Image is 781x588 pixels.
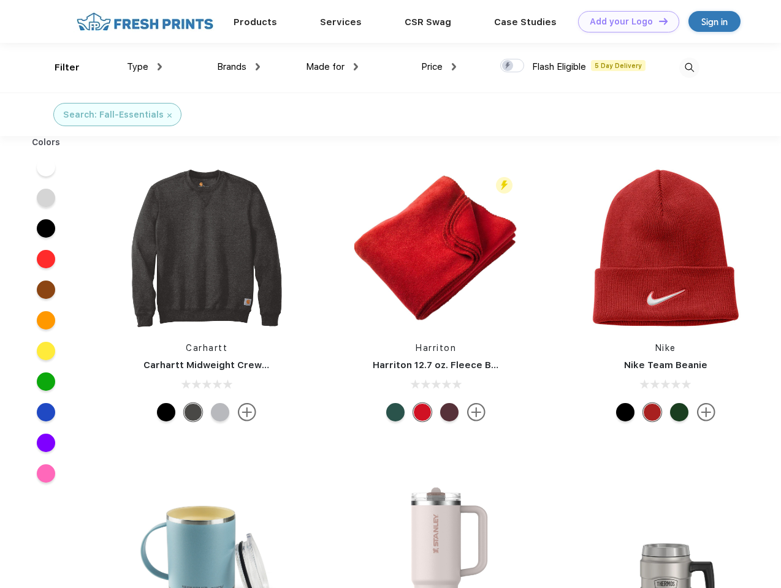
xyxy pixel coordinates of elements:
div: Search: Fall-Essentials [63,108,164,121]
span: Price [421,61,443,72]
div: Add your Logo [590,17,653,27]
img: fo%20logo%202.webp [73,11,217,32]
div: Colors [23,136,70,149]
div: Heather Grey [211,403,229,421]
div: Hunter [386,403,405,421]
span: Brands [217,61,246,72]
div: Carbon Heather [184,403,202,421]
a: Sign in [688,11,741,32]
span: Flash Eligible [532,61,586,72]
div: University Red [643,403,661,421]
img: more.svg [467,403,486,421]
div: Red [413,403,432,421]
a: Harriton [416,343,456,353]
span: Made for [306,61,345,72]
div: Black [157,403,175,421]
span: 5 Day Delivery [591,60,646,71]
a: Nike Team Beanie [624,360,707,371]
img: filter_cancel.svg [167,113,172,118]
div: Burgundy [440,403,459,421]
div: Sign in [701,15,728,29]
a: Products [234,17,277,28]
img: desktop_search.svg [679,58,699,78]
div: Gorge Green [670,403,688,421]
img: dropdown.png [354,63,358,70]
img: more.svg [238,403,256,421]
a: Carhartt Midweight Crewneck Sweatshirt [143,360,338,371]
div: Black [616,403,634,421]
img: func=resize&h=266 [354,167,517,330]
img: DT [659,18,668,24]
a: Harriton 12.7 oz. Fleece Blanket [373,360,520,371]
img: flash_active_toggle.svg [496,177,512,194]
div: Filter [55,61,80,75]
img: more.svg [697,403,715,421]
img: func=resize&h=266 [125,167,288,330]
img: dropdown.png [452,63,456,70]
span: Type [127,61,148,72]
a: Nike [655,343,676,353]
img: dropdown.png [158,63,162,70]
a: Carhartt [186,343,227,353]
img: dropdown.png [256,63,260,70]
img: func=resize&h=266 [584,167,747,330]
